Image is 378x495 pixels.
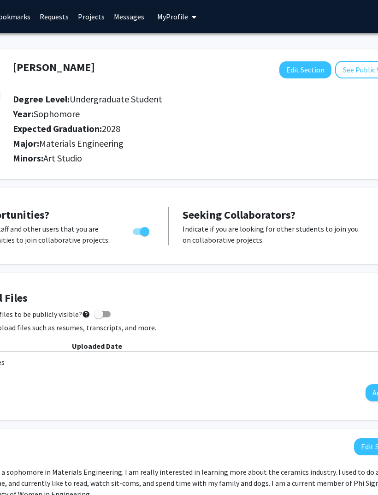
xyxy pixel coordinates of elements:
span: Art Studio [43,152,82,164]
button: Edit Section [279,61,331,78]
h2: Year: [13,108,364,119]
a: Projects [73,0,109,33]
span: My Profile [157,12,188,21]
a: Requests [35,0,73,33]
b: Uploaded Date [72,341,122,351]
span: Seeking Collaborators? [183,208,295,222]
span: Sophomore [34,108,80,119]
div: Toggle [129,223,154,237]
mat-icon: help [82,309,90,320]
span: Materials Engineering [39,137,124,149]
h2: Expected Graduation: [13,123,364,134]
h2: Degree Level: [13,94,364,105]
span: 2028 [102,123,120,134]
iframe: Chat [7,453,39,488]
h1: [PERSON_NAME] [13,61,95,74]
p: Indicate if you are looking for other students to join you on collaborative projects. [183,223,365,245]
a: Messages [109,0,149,33]
span: Undergraduate Student [70,93,162,105]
